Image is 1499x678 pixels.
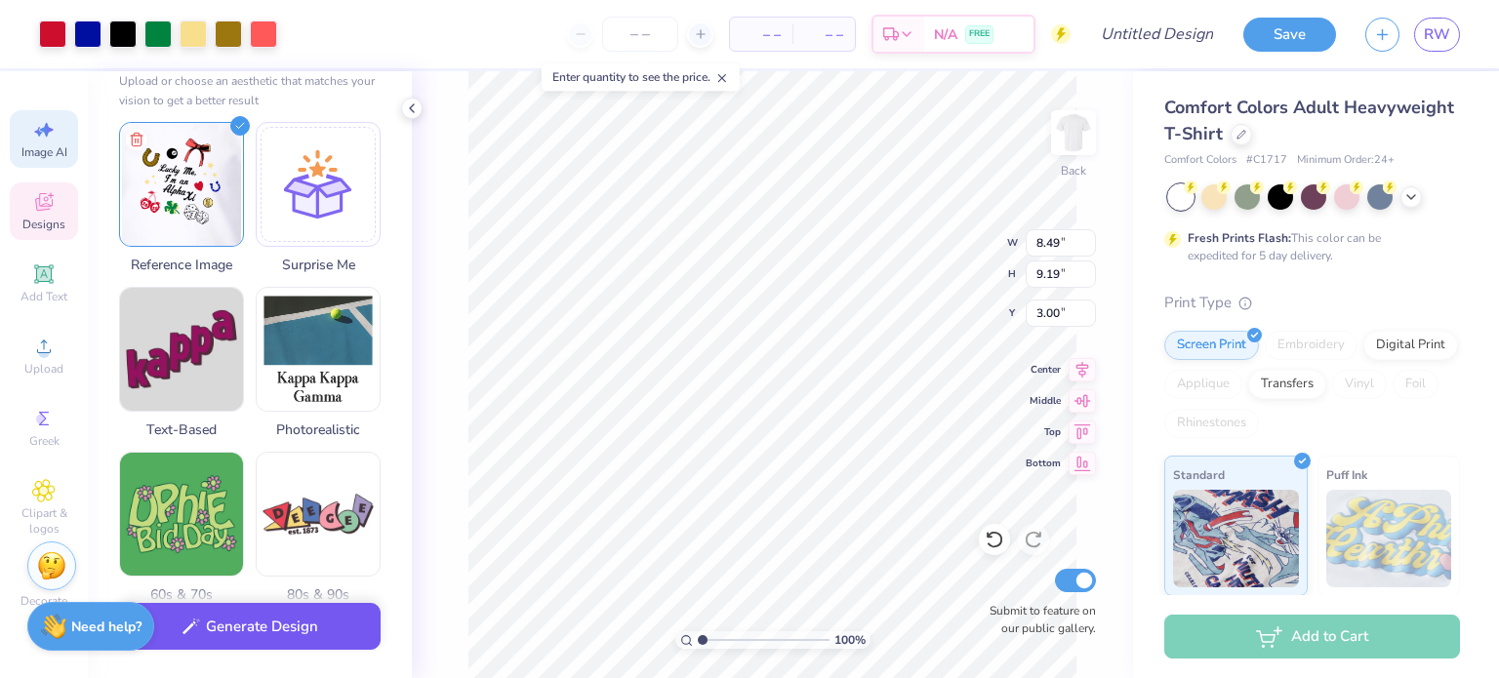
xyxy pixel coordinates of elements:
[1164,370,1242,399] div: Applique
[1164,331,1259,360] div: Screen Print
[20,593,67,609] span: Decorate
[1188,230,1291,246] strong: Fresh Prints Flash:
[1265,331,1357,360] div: Embroidery
[1164,152,1236,169] span: Comfort Colors
[979,602,1096,637] label: Submit to feature on our public gallery.
[1243,18,1336,52] button: Save
[119,71,381,110] div: Upload or choose an aesthetic that matches your vision to get a better result
[1173,464,1225,485] span: Standard
[1085,15,1229,54] input: Untitled Design
[1061,162,1086,179] div: Back
[742,24,781,45] span: – –
[120,123,243,246] img: Upload reference
[257,288,380,411] img: Photorealistic
[256,419,381,440] span: Photorealistic
[120,288,243,411] img: Text-Based
[542,63,740,91] div: Enter quantity to see the price.
[1326,490,1452,587] img: Puff Ink
[969,27,990,41] span: FREE
[10,505,78,537] span: Clipart & logos
[602,17,678,52] input: – –
[21,144,67,160] span: Image AI
[120,453,243,576] img: 60s & 70s
[1164,409,1259,438] div: Rhinestones
[1026,457,1061,470] span: Bottom
[256,255,381,275] span: Surprise Me
[1326,464,1367,485] span: Puff Ink
[1054,113,1093,152] img: Back
[1424,23,1450,46] span: RW
[257,453,380,576] img: 80s & 90s
[1188,229,1428,264] div: This color can be expedited for 5 day delivery.
[1246,152,1287,169] span: # C1717
[1026,363,1061,377] span: Center
[1173,490,1299,587] img: Standard
[119,255,244,275] span: Reference Image
[119,603,381,651] button: Generate Design
[71,618,142,636] strong: Need help?
[1026,394,1061,408] span: Middle
[20,289,67,304] span: Add Text
[834,631,866,649] span: 100 %
[1363,331,1458,360] div: Digital Print
[1026,425,1061,439] span: Top
[1414,18,1460,52] a: RW
[1248,370,1326,399] div: Transfers
[1164,292,1460,314] div: Print Type
[1164,96,1454,145] span: Comfort Colors Adult Heavyweight T-Shirt
[22,217,65,232] span: Designs
[24,361,63,377] span: Upload
[119,419,244,440] span: Text-Based
[1393,370,1438,399] div: Foil
[804,24,843,45] span: – –
[1332,370,1387,399] div: Vinyl
[29,433,60,449] span: Greek
[934,24,957,45] span: N/A
[1297,152,1395,169] span: Minimum Order: 24 +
